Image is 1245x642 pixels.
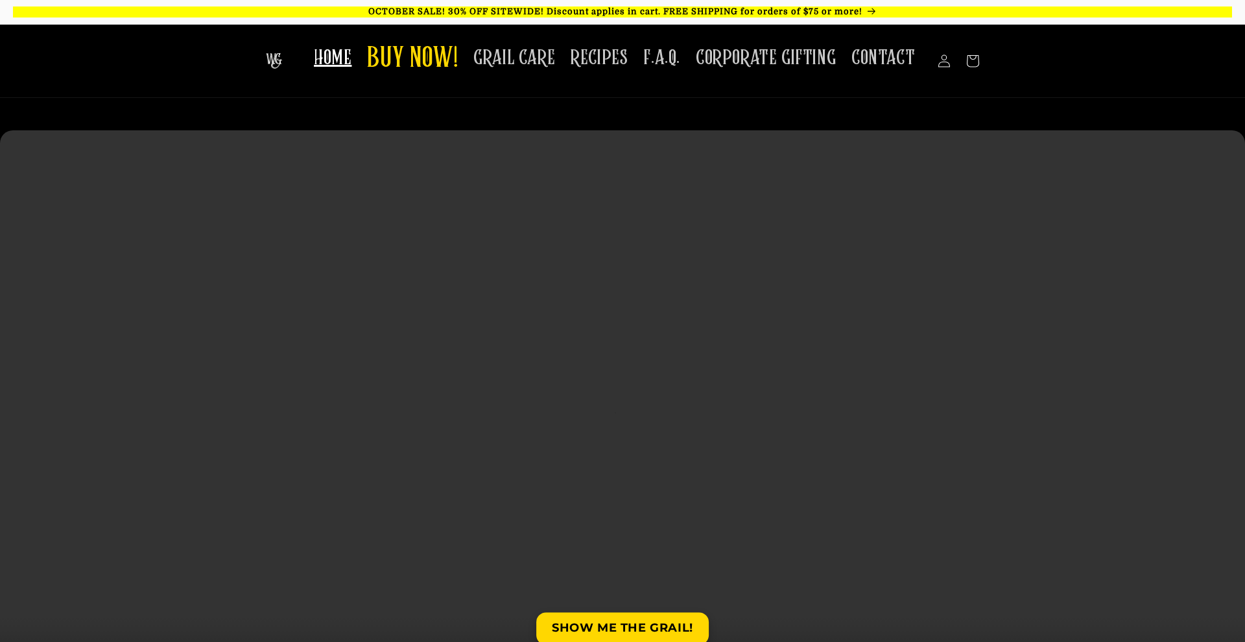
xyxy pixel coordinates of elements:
a: GRAIL CARE [466,38,563,78]
span: HOME [314,45,351,71]
a: CORPORATE GIFTING [688,38,844,78]
p: OCTOBER SALE! 30% OFF SITEWIDE! Discount applies in cart. FREE SHIPPING for orders of $75 or more! [13,6,1232,18]
span: BUY NOW! [367,42,458,77]
a: BUY NOW! [359,34,466,85]
span: RECIPES [571,45,628,71]
span: F.A.Q. [643,45,680,71]
a: F.A.Q. [635,38,688,78]
img: The Whiskey Grail [266,53,282,69]
span: CONTACT [851,45,915,71]
a: HOME [306,38,359,78]
span: GRAIL CARE [473,45,555,71]
span: CORPORATE GIFTING [696,45,836,71]
a: CONTACT [844,38,923,78]
a: RECIPES [563,38,635,78]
